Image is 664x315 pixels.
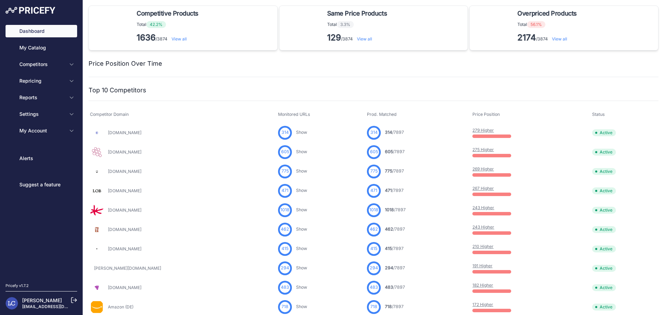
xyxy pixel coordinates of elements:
p: /3874 [327,32,390,43]
span: 314 [385,130,392,135]
span: 415 [282,245,288,252]
a: Alerts [6,152,77,165]
span: Active [592,304,616,311]
span: Competitor Domain [90,112,129,117]
a: 775/7897 [385,168,404,174]
span: 718 [370,304,377,310]
p: Total [517,21,579,28]
span: 56.1% [527,21,545,28]
nav: Sidebar [6,25,77,275]
span: 718 [385,304,392,309]
span: 483 [385,285,393,290]
span: Repricing [19,77,65,84]
span: 1018 [280,207,289,213]
span: 462 [281,226,289,233]
a: [DOMAIN_NAME] [108,285,141,290]
span: Active [592,129,616,136]
p: Total [137,21,201,28]
a: Show [296,304,307,309]
a: Show [296,168,307,174]
a: 267 Higher [472,186,494,191]
button: Reports [6,91,77,104]
a: 314/7897 [385,130,404,135]
a: [PERSON_NAME] [22,297,62,303]
button: Competitors [6,58,77,71]
strong: 2174 [517,33,536,43]
strong: 1636 [137,33,156,43]
a: 718/7897 [385,304,404,309]
span: 294 [385,265,393,270]
span: 462 [370,226,378,233]
span: 775 [370,168,378,175]
a: [DOMAIN_NAME] [108,227,141,232]
span: Competitors [19,61,65,68]
div: Pricefy v1.7.2 [6,283,29,289]
a: Suggest a feature [6,178,77,191]
span: Same Price Products [327,9,387,18]
span: Price Position [472,112,500,117]
a: 191 Higher [472,263,492,268]
a: 462/7897 [385,226,405,232]
span: Active [592,168,616,175]
span: 294 [370,265,378,271]
button: My Account [6,124,77,137]
a: Show [296,246,307,251]
span: Monitored URLs [278,112,310,117]
span: Reports [19,94,65,101]
p: Total [327,21,390,28]
span: 605 [281,149,289,155]
span: Status [592,112,605,117]
a: View all [172,36,187,41]
span: 3.3% [337,21,354,28]
a: [DOMAIN_NAME] [108,169,141,174]
h2: Price Position Over Time [89,59,162,68]
span: 471 [370,187,377,194]
a: [PERSON_NAME][DOMAIN_NAME] [94,266,161,271]
h2: Top 10 Competitors [89,85,146,95]
a: [EMAIL_ADDRESS][DOMAIN_NAME] [22,304,94,309]
span: 605 [385,149,393,154]
a: View all [357,36,372,41]
a: 279 Higher [472,128,494,133]
span: 462 [385,226,393,232]
span: My Account [19,127,65,134]
a: 275 Higher [472,147,494,152]
a: 172 Higher [472,302,493,307]
a: Dashboard [6,25,77,37]
span: 775 [385,168,392,174]
span: 314 [370,129,378,136]
span: Active [592,265,616,272]
span: Active [592,149,616,156]
span: 1018 [385,207,394,212]
span: 294 [281,265,289,271]
a: 243 Higher [472,224,494,230]
a: My Catalog [6,41,77,54]
a: 415/7897 [385,246,404,251]
a: 243 Higher [472,205,494,210]
a: [DOMAIN_NAME] [108,149,141,155]
span: 605 [370,149,378,155]
a: Show [296,226,307,232]
a: [DOMAIN_NAME] [108,246,141,251]
a: Show [296,207,307,212]
a: 210 Higher [472,244,494,249]
span: Active [592,207,616,214]
a: [DOMAIN_NAME] [108,130,141,135]
span: 415 [370,245,377,252]
span: Prod. Matched [367,112,397,117]
a: Show [296,149,307,154]
span: 483 [370,284,378,291]
a: 294/7897 [385,265,405,270]
span: 314 [282,129,289,136]
span: 415 [385,246,392,251]
a: Show [296,265,307,270]
span: Settings [19,111,65,118]
span: 471 [282,187,288,194]
button: Repricing [6,75,77,87]
a: [DOMAIN_NAME] [108,188,141,193]
a: 605/7897 [385,149,405,154]
a: View all [552,36,567,41]
span: Overpriced Products [517,9,577,18]
strong: 129 [327,33,341,43]
a: [DOMAIN_NAME] [108,207,141,213]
